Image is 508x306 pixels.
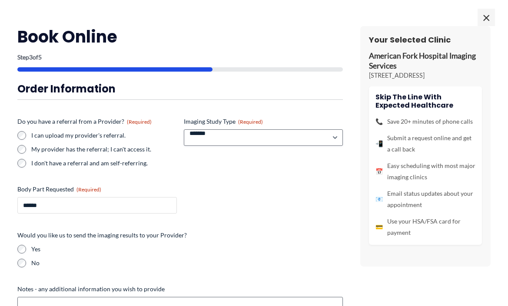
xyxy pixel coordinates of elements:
[478,9,495,26] span: ×
[375,194,383,205] span: 📧
[375,116,383,127] span: 📞
[375,138,383,149] span: 📲
[369,35,482,45] h3: Your Selected Clinic
[17,54,343,60] p: Step of
[375,160,475,183] li: Easy scheduling with most major imaging clinics
[375,216,475,238] li: Use your HSA/FSA card for payment
[375,93,475,109] h4: Skip the line with Expected Healthcare
[38,53,42,61] span: 5
[29,53,33,61] span: 3
[31,131,177,140] label: I can upload my provider's referral.
[375,166,383,177] span: 📅
[127,118,152,125] span: (Required)
[17,231,187,240] legend: Would you like us to send the imaging results to your Provider?
[31,145,177,154] label: My provider has the referral; I can't access it.
[375,188,475,211] li: Email status updates about your appointment
[375,116,475,127] li: Save 20+ minutes of phone calls
[31,159,177,168] label: I don't have a referral and am self-referring.
[17,26,343,47] h2: Book Online
[31,245,343,253] label: Yes
[17,82,343,95] h3: Order Information
[369,51,482,71] p: American Fork Hospital Imaging Services
[17,117,152,126] legend: Do you have a referral from a Provider?
[375,132,475,155] li: Submit a request online and get a call back
[184,117,343,126] label: Imaging Study Type
[76,186,101,193] span: (Required)
[375,221,383,233] span: 💳
[238,118,263,125] span: (Required)
[369,71,482,80] p: [STREET_ADDRESS]
[17,285,343,293] label: Notes - any additional information you wish to provide
[17,185,177,194] label: Body Part Requested
[31,259,343,267] label: No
